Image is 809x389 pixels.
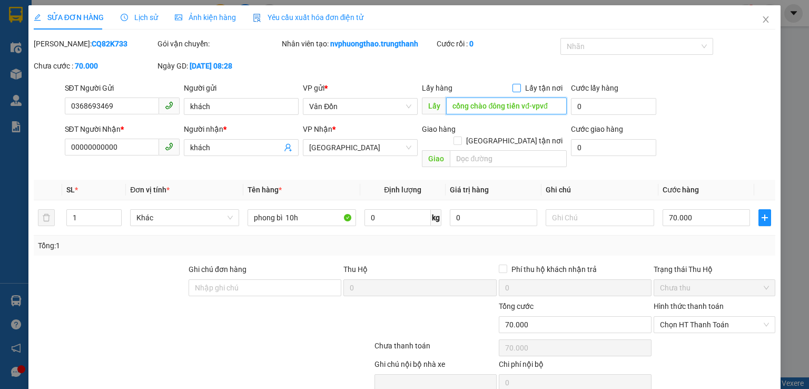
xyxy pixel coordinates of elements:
[190,62,232,70] b: [DATE] 08:28
[157,60,279,72] div: Ngày GD:
[437,38,558,50] div: Cước rồi :
[759,213,771,222] span: plus
[253,13,364,22] span: Yêu cầu xuất hóa đơn điện tử
[654,302,724,310] label: Hình thức thanh toán
[309,99,411,114] span: Vân Đồn
[431,209,441,226] span: kg
[546,209,654,226] input: Ghi Chú
[65,123,180,135] div: SĐT Người Nhận
[663,186,699,194] span: Cước hàng
[75,62,98,70] b: 70.000
[184,123,299,135] div: Người nhận
[571,125,623,133] label: Cước giao hàng
[66,186,75,194] span: SL
[450,150,567,167] input: Dọc đường
[136,210,232,226] span: Khác
[373,340,497,358] div: Chưa thanh toán
[34,60,155,72] div: Chưa cước :
[157,38,279,50] div: Gói vận chuyển:
[462,135,567,147] span: [GEOGRAPHIC_DATA] tận nơi
[248,209,356,226] input: VD: Bàn, Ghế
[469,40,473,48] b: 0
[253,14,261,22] img: icon
[184,82,299,94] div: Người gửi
[521,82,567,94] span: Lấy tận nơi
[450,186,489,194] span: Giá trị hàng
[507,264,601,275] span: Phí thu hộ khách nhận trả
[446,98,567,114] input: Dọc đường
[343,265,368,274] span: Thu Hộ
[571,98,656,115] input: Cước lấy hàng
[758,209,771,226] button: plus
[130,186,170,194] span: Đơn vị tính
[384,186,421,194] span: Định lượng
[762,15,770,24] span: close
[65,82,180,94] div: SĐT Người Gửi
[654,264,775,275] div: Trạng thái Thu Hộ
[303,82,418,94] div: VP gửi
[571,84,618,92] label: Cước lấy hàng
[248,186,282,194] span: Tên hàng
[121,14,128,21] span: clock-circle
[330,40,418,48] b: nvphuongthao.trungthanh
[499,302,534,310] span: Tổng cước
[422,98,446,114] span: Lấy
[422,125,456,133] span: Giao hàng
[751,5,781,35] button: Close
[660,280,769,296] span: Chưa thu
[541,180,658,200] th: Ghi chú
[422,84,452,92] span: Lấy hàng
[189,265,246,274] label: Ghi chú đơn hàng
[422,150,450,167] span: Giao
[175,14,182,21] span: picture
[38,209,55,226] button: delete
[121,13,158,22] span: Lịch sử
[92,40,127,48] b: CQ82K733
[175,13,236,22] span: Ảnh kiện hàng
[282,38,435,50] div: Nhân viên tạo:
[189,279,341,296] input: Ghi chú đơn hàng
[309,140,411,155] span: Hà Nội
[660,317,769,333] span: Chọn HT Thanh Toán
[571,139,656,156] input: Cước giao hàng
[374,358,496,374] div: Ghi chú nội bộ nhà xe
[34,13,104,22] span: SỬA ĐƠN HÀNG
[499,358,652,374] div: Chi phí nội bộ
[34,14,41,21] span: edit
[34,38,155,50] div: [PERSON_NAME]:
[165,101,173,110] span: phone
[284,143,292,152] span: user-add
[165,142,173,151] span: phone
[38,240,313,251] div: Tổng: 1
[303,125,332,133] span: VP Nhận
